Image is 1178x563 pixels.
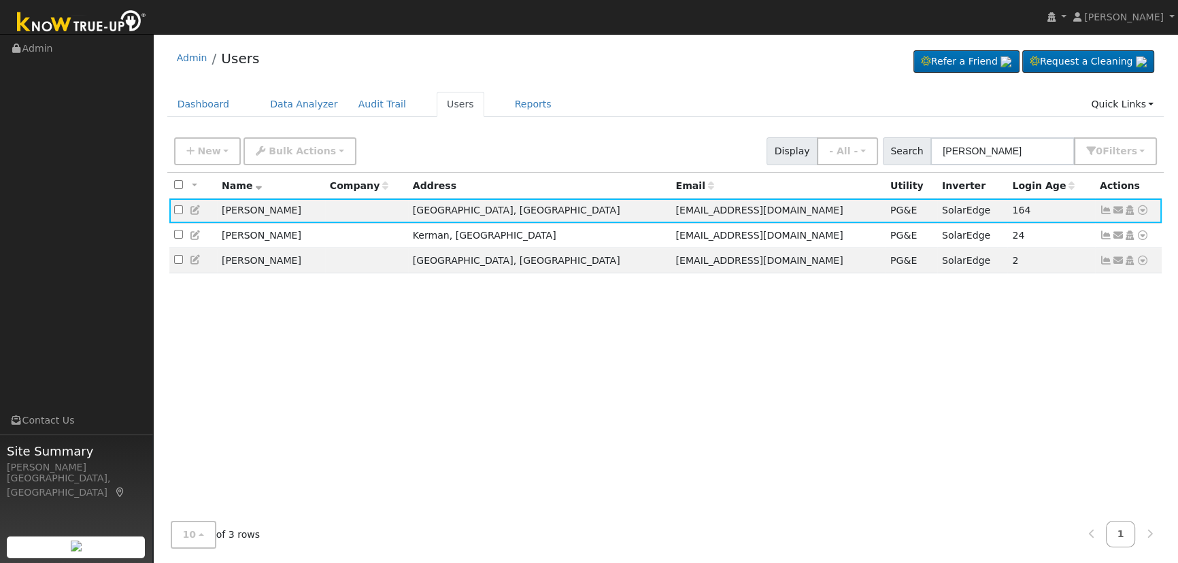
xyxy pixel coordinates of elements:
[1100,230,1112,241] a: Show Graph
[1012,255,1018,266] span: 09/29/2025 9:32:11 AM
[1103,146,1137,156] span: Filter
[330,180,388,191] span: Company name
[942,255,990,266] span: SolarEdge
[243,137,356,165] button: Bulk Actions
[1012,180,1075,191] span: Days since last login
[10,7,153,38] img: Know True-Up
[260,92,348,117] a: Data Analyzer
[1022,50,1154,73] a: Request a Cleaning
[675,230,843,241] span: [EMAIL_ADDRESS][DOMAIN_NAME]
[1012,205,1030,216] span: 04/20/2025 10:47:31 AM
[1100,255,1112,266] a: Show Graph
[1112,254,1124,268] a: jr2007980@yahoo.com
[675,205,843,216] span: [EMAIL_ADDRESS][DOMAIN_NAME]
[222,180,262,191] span: Name
[930,137,1075,165] input: Search
[217,248,325,273] td: [PERSON_NAME]
[174,137,241,165] button: New
[177,52,207,63] a: Admin
[217,223,325,248] td: [PERSON_NAME]
[890,179,932,193] div: Utility
[890,205,917,216] span: PG&E
[1137,228,1149,243] a: Other actions
[1124,205,1136,216] a: Login As
[890,255,917,266] span: PG&E
[1112,228,1124,243] a: evonenriquez@gmail.com
[197,146,220,156] span: New
[1136,56,1147,67] img: retrieve
[1081,92,1164,117] a: Quick Links
[1074,137,1157,165] button: 0Filters
[114,487,127,498] a: Map
[505,92,562,117] a: Reports
[1112,203,1124,218] a: carsis_77@hotmail.com
[767,137,818,165] span: Display
[1100,179,1157,193] div: Actions
[942,179,1003,193] div: Inverter
[1137,254,1149,268] a: Other actions
[1124,230,1136,241] a: Login As
[1000,56,1011,67] img: retrieve
[817,137,878,165] button: - All -
[7,460,146,475] div: [PERSON_NAME]
[408,199,671,224] td: [GEOGRAPHIC_DATA], [GEOGRAPHIC_DATA]
[1137,203,1149,218] a: Other actions
[942,205,990,216] span: SolarEdge
[883,137,931,165] span: Search
[1131,146,1137,156] span: s
[190,230,202,241] a: Edit User
[221,50,259,67] a: Users
[437,92,484,117] a: Users
[269,146,336,156] span: Bulk Actions
[913,50,1020,73] a: Refer a Friend
[1100,205,1112,216] a: Show Graph
[171,521,260,549] span: of 3 rows
[408,223,671,248] td: Kerman, [GEOGRAPHIC_DATA]
[675,180,713,191] span: Email
[71,541,82,551] img: retrieve
[171,521,216,549] button: 10
[408,248,671,273] td: [GEOGRAPHIC_DATA], [GEOGRAPHIC_DATA]
[7,442,146,460] span: Site Summary
[1012,230,1024,241] span: 09/07/2025 4:42:01 PM
[167,92,240,117] a: Dashboard
[348,92,416,117] a: Audit Trail
[7,471,146,500] div: [GEOGRAPHIC_DATA], [GEOGRAPHIC_DATA]
[1106,521,1136,547] a: 1
[217,199,325,224] td: [PERSON_NAME]
[942,230,990,241] span: SolarEdge
[190,254,202,265] a: Edit User
[183,529,197,540] span: 10
[190,205,202,216] a: Edit User
[1124,255,1136,266] a: Login As
[413,179,667,193] div: Address
[1084,12,1164,22] span: [PERSON_NAME]
[890,230,917,241] span: PG&E
[675,255,843,266] span: [EMAIL_ADDRESS][DOMAIN_NAME]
